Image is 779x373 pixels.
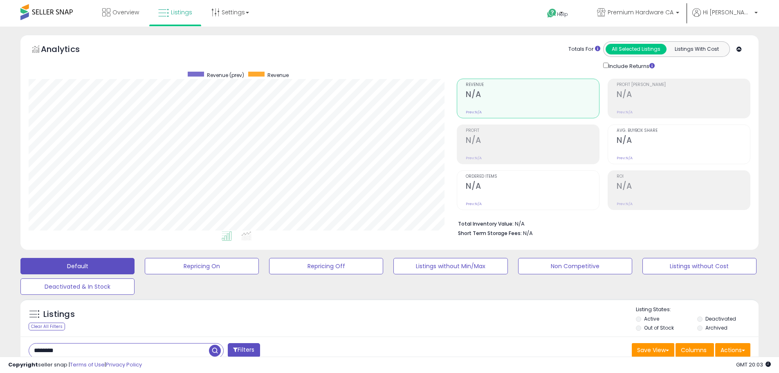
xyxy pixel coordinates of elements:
[715,343,750,357] button: Actions
[70,361,105,368] a: Terms of Use
[269,258,383,274] button: Repricing Off
[541,2,584,27] a: Help
[466,110,482,115] small: Prev: N/A
[617,110,633,115] small: Prev: N/A
[705,324,727,331] label: Archived
[518,258,632,274] button: Non Competitive
[632,343,674,357] button: Save View
[617,181,750,192] h2: N/A
[547,8,557,18] i: Get Help
[644,315,659,322] label: Active
[466,174,599,179] span: Ordered Items
[207,72,244,79] span: Revenue (prev)
[466,201,482,206] small: Prev: N/A
[29,323,65,330] div: Clear All Filters
[8,361,38,368] strong: Copyright
[608,8,673,16] span: Premium Hardware CA
[617,83,750,87] span: Profit [PERSON_NAME]
[636,306,759,314] p: Listing States:
[8,361,142,369] div: seller snap | |
[145,258,259,274] button: Repricing On
[597,61,665,70] div: Include Returns
[681,346,707,354] span: Columns
[666,44,727,54] button: Listings With Cost
[644,324,674,331] label: Out of Stock
[466,181,599,192] h2: N/A
[736,361,771,368] span: 2025-08-12 20:03 GMT
[617,201,633,206] small: Prev: N/A
[642,258,757,274] button: Listings without Cost
[523,229,533,237] span: N/A
[466,156,482,161] small: Prev: N/A
[557,11,568,18] span: Help
[228,343,260,357] button: Filters
[267,72,289,79] span: Revenue
[20,278,135,295] button: Deactivated & In Stock
[676,343,714,357] button: Columns
[466,129,599,133] span: Profit
[393,258,507,274] button: Listings without Min/Max
[692,8,758,27] a: Hi [PERSON_NAME]
[466,90,599,101] h2: N/A
[703,8,752,16] span: Hi [PERSON_NAME]
[112,8,139,16] span: Overview
[458,218,744,228] li: N/A
[568,45,600,53] div: Totals For
[171,8,192,16] span: Listings
[466,136,599,147] h2: N/A
[466,83,599,87] span: Revenue
[458,220,514,227] b: Total Inventory Value:
[617,129,750,133] span: Avg. Buybox Share
[43,309,75,320] h5: Listings
[617,174,750,179] span: ROI
[20,258,135,274] button: Default
[458,230,522,237] b: Short Term Storage Fees:
[617,156,633,161] small: Prev: N/A
[606,44,667,54] button: All Selected Listings
[705,315,736,322] label: Deactivated
[106,361,142,368] a: Privacy Policy
[617,90,750,101] h2: N/A
[41,43,96,57] h5: Analytics
[617,136,750,147] h2: N/A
